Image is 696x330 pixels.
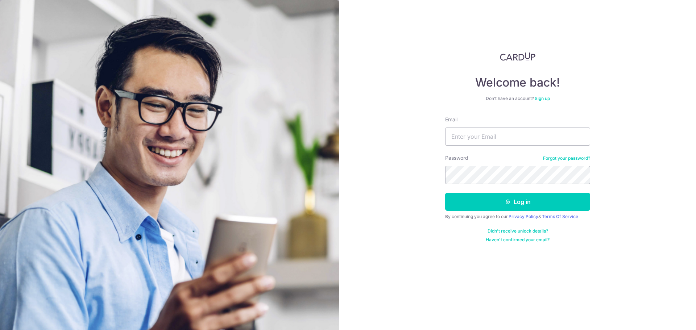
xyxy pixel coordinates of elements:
div: Don’t have an account? [445,96,590,101]
a: Forgot your password? [543,155,590,161]
a: Sign up [535,96,550,101]
img: CardUp Logo [500,52,535,61]
a: Didn't receive unlock details? [488,228,548,234]
a: Privacy Policy [509,214,538,219]
a: Terms Of Service [542,214,578,219]
button: Log in [445,193,590,211]
h4: Welcome back! [445,75,590,90]
label: Email [445,116,457,123]
a: Haven't confirmed your email? [486,237,550,243]
div: By continuing you agree to our & [445,214,590,220]
label: Password [445,154,468,162]
input: Enter your Email [445,128,590,146]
